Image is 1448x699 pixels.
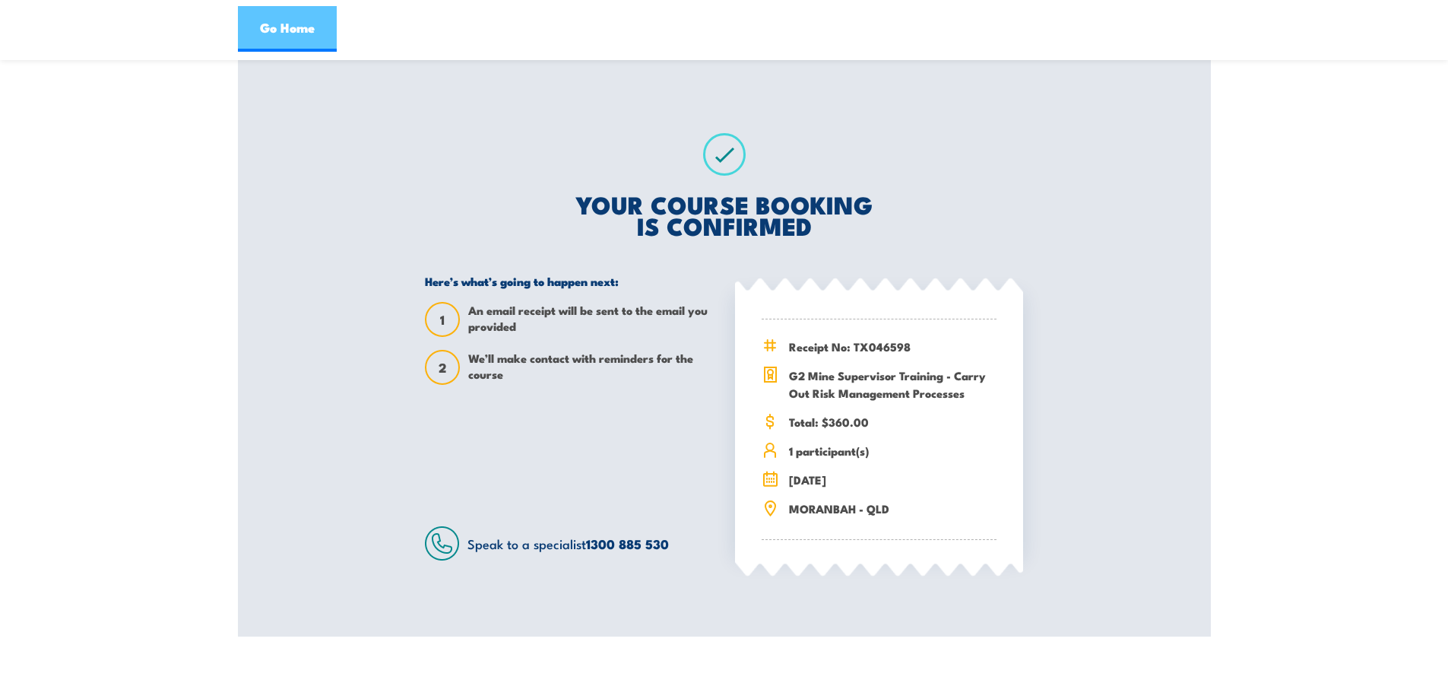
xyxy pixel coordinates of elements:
[789,338,996,355] span: Receipt No: TX046598
[789,413,996,431] span: Total: $360.00
[467,534,669,553] span: Speak to a specialist
[425,274,713,288] h5: Here’s what’s going to happen next:
[789,500,996,517] span: MORANBAH - QLD
[789,367,996,402] span: G2 Mine Supervisor Training - Carry Out Risk Management Processes
[468,350,713,385] span: We’ll make contact with reminders for the course
[426,360,458,376] span: 2
[426,312,458,328] span: 1
[468,302,713,337] span: An email receipt will be sent to the email you provided
[789,471,996,488] span: [DATE]
[789,442,996,459] span: 1 participant(s)
[238,6,337,52] a: Go Home
[586,534,669,554] a: 1300 885 530
[425,193,1023,236] h2: YOUR COURSE BOOKING IS CONFIRMED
